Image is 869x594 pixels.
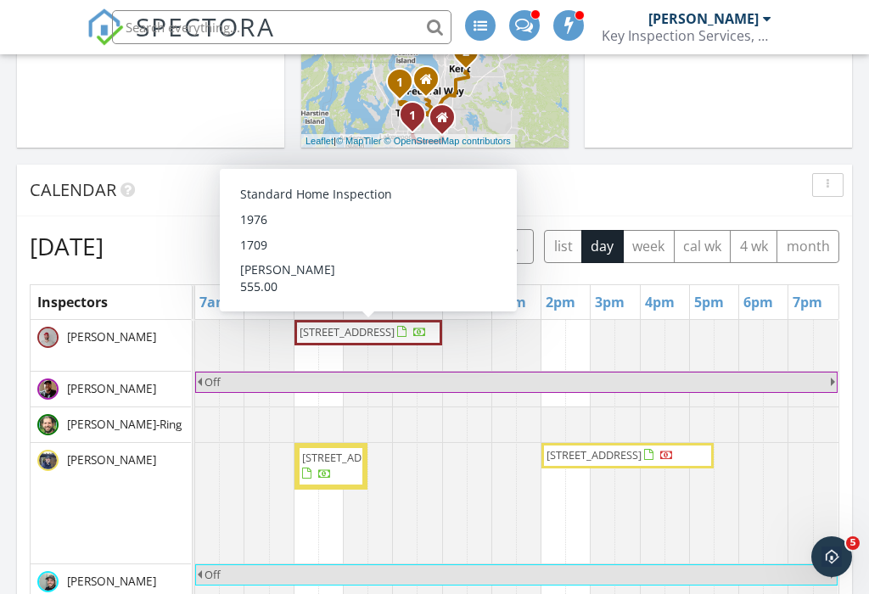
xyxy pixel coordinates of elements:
span: [PERSON_NAME] [64,328,160,345]
span: [STREET_ADDRESS] [302,450,397,465]
span: [STREET_ADDRESS] [547,447,642,462]
div: 8640 S Yakima Ave , Tacoma, WA 98444 [412,115,423,125]
a: 5pm [690,289,728,316]
span: Inspectors [37,293,108,311]
span: Calendar [30,178,116,201]
div: 3724 N Ferdinand St, Tacoma, WA 98407 [400,81,410,92]
span: Off [205,567,221,582]
button: list [544,230,582,263]
a: 10am [344,289,390,316]
span: [PERSON_NAME] [64,451,160,468]
a: 2pm [541,289,580,316]
button: month [776,230,839,263]
div: 1105 23rd Ave Ct SW, Puyallup WA 98371 [442,117,452,127]
div: | [301,134,515,148]
i: 1 [409,110,416,122]
span: [PERSON_NAME] [64,380,160,397]
button: 4 wk [730,230,777,263]
a: 11am [393,289,439,316]
img: img_5633.jpeg [37,378,59,400]
img: The Best Home Inspection Software - Spectora [87,8,124,46]
a: 3pm [591,289,629,316]
a: © OpenStreetMap contributors [384,136,511,146]
span: [STREET_ADDRESS] [300,324,395,339]
button: cal wk [674,230,732,263]
span: [PERSON_NAME]-Ring [64,416,185,433]
h2: [DATE] [30,229,104,263]
span: 5 [846,536,860,550]
span: Off [205,374,221,389]
i: 2 [463,47,469,59]
img: image.jpg [37,571,59,592]
a: 8am [244,289,283,316]
span: [PERSON_NAME] [64,573,160,590]
a: SPECTORA [87,23,275,59]
a: 1pm [492,289,530,316]
a: 7am [195,289,233,316]
i: 1 [396,77,403,89]
input: Search everything... [112,10,451,44]
iframe: Intercom live chat [811,536,852,577]
a: Leaflet [306,136,334,146]
button: Previous day [456,229,496,264]
a: 9am [294,289,333,316]
div: 3720 50th Ave NE, Tacoma WA 98422 [426,79,436,89]
div: 10521 SE 252nd St P1, Kent, WA 98030 [466,51,476,61]
button: Next day [495,229,535,264]
a: 12pm [443,289,489,316]
a: 7pm [788,289,827,316]
a: © MapTiler [336,136,382,146]
button: [DATE] [384,230,446,263]
img: a1db0a8f625f48f393bd57470bd4aab5.jpeg [37,450,59,471]
div: Key Inspection Services, LLC [602,27,771,44]
div: [PERSON_NAME] [648,10,759,27]
a: 6pm [739,289,777,316]
img: 20250714_154728_2.jpg [37,327,59,348]
button: day [581,230,624,263]
button: week [623,230,675,263]
a: 4pm [641,289,679,316]
img: brandonbrockwayring_1.png [37,414,59,435]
